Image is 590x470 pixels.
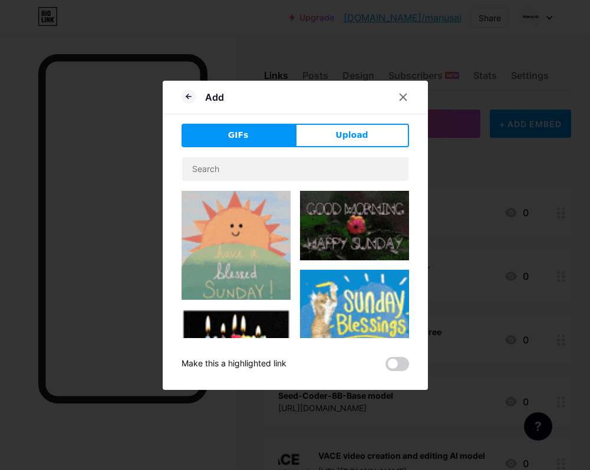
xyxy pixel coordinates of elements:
input: Search [182,157,408,181]
button: GIFs [182,124,295,147]
img: Gihpy [300,191,409,260]
button: Upload [295,124,409,147]
div: Add [205,90,224,104]
span: GIFs [228,129,249,141]
img: Gihpy [182,191,291,300]
img: Gihpy [182,309,291,388]
div: Make this a highlighted link [182,357,286,371]
span: Upload [335,129,368,141]
img: Gihpy [300,270,409,353]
